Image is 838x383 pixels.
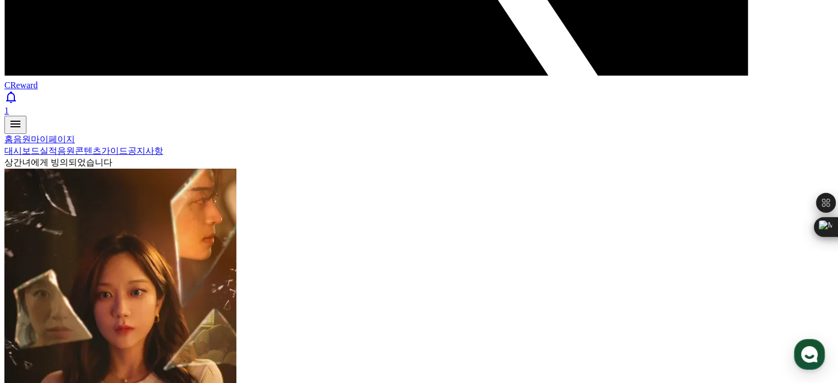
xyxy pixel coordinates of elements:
[73,292,142,319] a: 대화
[3,292,73,319] a: 홈
[170,308,183,317] span: 설정
[75,146,101,155] a: 콘텐츠
[57,146,75,155] a: 음원
[4,90,834,116] a: 1
[4,146,40,155] a: 대시보드
[142,292,212,319] a: 설정
[4,134,13,144] a: 홈
[4,106,834,116] div: 1
[4,71,834,90] a: CReward
[31,134,75,144] a: 마이페이지
[35,308,41,317] span: 홈
[128,146,163,155] a: 공지사항
[4,157,834,169] div: 상간녀에게 빙의되었습니다
[40,146,57,155] a: 실적
[101,309,114,317] span: 대화
[13,134,31,144] a: 음원
[4,80,37,90] span: CReward
[101,146,128,155] a: 가이드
